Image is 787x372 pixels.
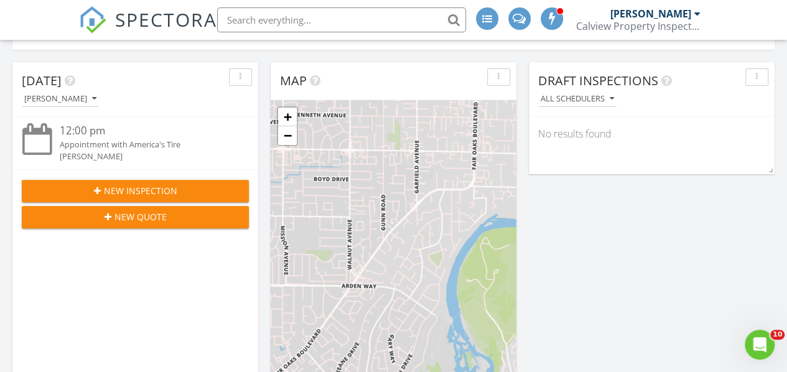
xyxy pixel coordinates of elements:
div: Calview Property Inspections [576,20,701,32]
div: [PERSON_NAME] [610,7,691,20]
button: [PERSON_NAME] [22,91,99,108]
div: [PERSON_NAME] [60,151,230,162]
a: Zoom out [278,126,297,145]
button: New Quote [22,206,249,228]
span: [DATE] [22,72,62,89]
span: New Quote [114,210,167,223]
div: All schedulers [541,95,614,103]
input: Search everything... [217,7,466,32]
img: The Best Home Inspection Software - Spectora [79,6,106,34]
a: Zoom in [278,108,297,126]
iframe: Intercom live chat [745,330,775,360]
a: SPECTORA [79,17,217,43]
span: New Inspection [104,184,177,197]
div: Appointment with America's Tire [60,139,230,151]
button: New Inspection [22,180,249,202]
button: All schedulers [538,91,617,108]
span: Draft Inspections [538,72,658,89]
span: Map [280,72,307,89]
span: SPECTORA [115,6,217,32]
div: 12:00 pm [60,123,230,139]
div: No results found [529,117,775,151]
span: 10 [770,330,785,340]
div: [PERSON_NAME] [24,95,96,103]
